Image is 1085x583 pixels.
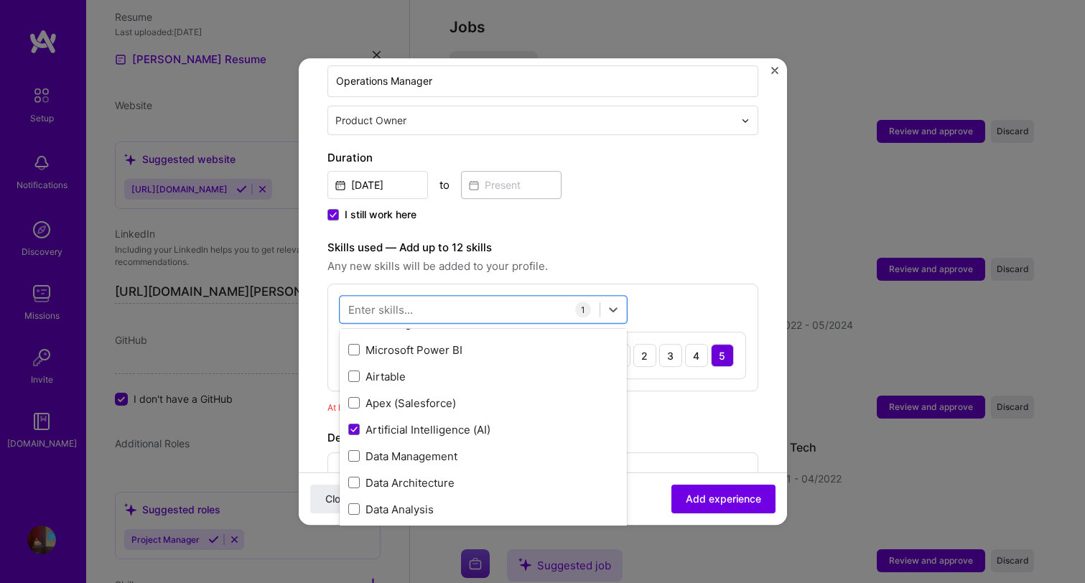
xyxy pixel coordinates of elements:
[325,492,352,506] span: Close
[575,302,591,317] div: 1
[348,302,413,317] div: Enter skills...
[348,369,618,384] div: Airtable
[685,344,708,367] div: 4
[327,65,758,97] input: Role name
[348,502,618,517] div: Data Analysis
[633,344,656,367] div: 2
[348,422,618,437] div: Artificial Intelligence (AI)
[659,344,682,367] div: 3
[671,485,776,513] button: Add experience
[327,431,388,444] label: Description
[461,171,562,199] input: Present
[327,239,758,256] label: Skills used — Add up to 12 skills
[348,475,618,490] div: Data Architecture
[439,177,450,192] div: to
[348,342,618,358] div: Microsoft Power BI
[327,258,758,275] span: Any new skills will be added to your profile.
[686,492,761,506] span: Add experience
[348,396,618,411] div: Apex (Salesforce)
[771,67,778,82] button: Close
[741,116,750,125] img: drop icon
[327,402,437,413] span: At least one skill is required
[327,171,428,199] input: Date
[310,485,368,513] button: Close
[345,207,416,222] span: I still work here
[348,449,618,464] div: Data Management
[327,149,758,167] label: Duration
[711,344,734,367] div: 5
